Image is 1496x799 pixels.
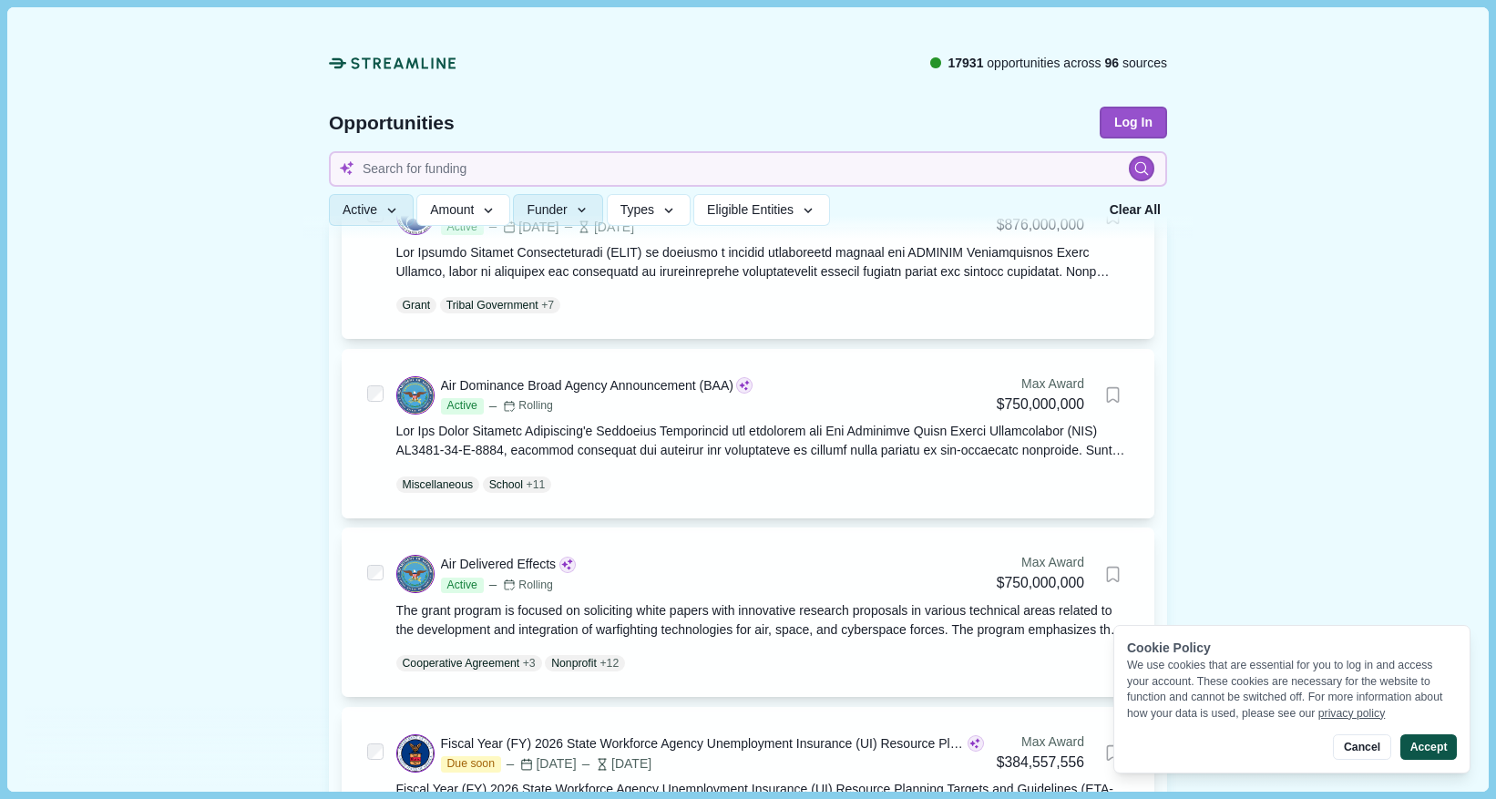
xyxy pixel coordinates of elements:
[403,476,474,493] p: Miscellaneous
[948,54,1167,73] span: opportunities across sources
[343,203,377,219] span: Active
[693,195,829,227] button: Eligible Entities
[503,578,553,594] div: Rolling
[997,732,1084,752] div: Max Award
[441,555,557,574] div: Air Delivered Effects
[504,754,576,773] div: [DATE]
[1333,734,1390,760] button: Cancel
[551,655,597,671] p: Nonprofit
[396,553,1130,671] a: Air Delivered EffectsActiveRollingMax Award$750,000,000Bookmark this grant.The grant program is f...
[997,394,1084,416] div: $750,000,000
[503,398,553,415] div: Rolling
[1400,734,1457,760] button: Accept
[416,195,510,227] button: Amount
[707,203,794,219] span: Eligible Entities
[997,572,1084,595] div: $750,000,000
[527,476,546,493] span: + 11
[397,377,434,414] img: DOD.png
[948,56,983,70] span: 17931
[1100,107,1167,138] button: Log In
[441,734,965,753] div: Fiscal Year (FY) 2026 State Workforce Agency Unemployment Insurance (UI) Resource Planning Target...
[329,113,455,132] span: Opportunities
[997,374,1084,394] div: Max Award
[997,553,1084,572] div: Max Award
[403,297,431,313] p: Grant
[1105,56,1120,70] span: 96
[397,735,434,772] img: DOL.png
[396,601,1130,640] div: The grant program is focused on soliciting white papers with innovative research proposals in var...
[396,422,1130,460] div: Lor Ips Dolor Sitametc Adipiscing'e Seddoeius Temporincid utl etdolorem ali Eni Adminimve Quisn E...
[620,203,654,219] span: Types
[1097,558,1129,590] button: Bookmark this grant.
[430,203,474,219] span: Amount
[1127,658,1457,722] div: We use cookies that are essential for you to log in and access your account. These cookies are ne...
[523,655,536,671] span: + 3
[1097,379,1129,411] button: Bookmark this grant.
[396,374,1130,493] a: Air Dominance Broad Agency Announcement (BAA)ActiveRollingMax Award$750,000,000Bookmark this gran...
[1127,640,1211,655] span: Cookie Policy
[541,297,554,313] span: + 7
[441,578,484,594] span: Active
[1097,737,1129,769] button: Bookmark this grant.
[396,243,1130,282] div: Lor Ipsumdo Sitamet Consecteturadi (ELIT) se doeiusmo t incidid utlaboreetd magnaal eni ADMINIM V...
[1103,195,1167,227] button: Clear All
[446,297,538,313] p: Tribal Government
[403,655,520,671] p: Cooperative Agreement
[599,655,619,671] span: + 12
[607,195,691,227] button: Types
[513,195,603,227] button: Funder
[441,756,501,773] span: Due soon
[329,195,414,227] button: Active
[527,203,567,219] span: Funder
[329,151,1167,187] input: Search for funding
[1318,707,1386,720] a: privacy policy
[489,476,523,493] p: School
[441,398,484,415] span: Active
[397,556,434,592] img: DOD.png
[997,752,1084,774] div: $384,557,556
[441,376,733,395] div: Air Dominance Broad Agency Announcement (BAA)
[396,195,1130,313] a: Fiscal Years [DATE]-[DATE] Promoting Resilient Operations for Transformative, Efficient, and Cost...
[579,754,651,773] div: [DATE]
